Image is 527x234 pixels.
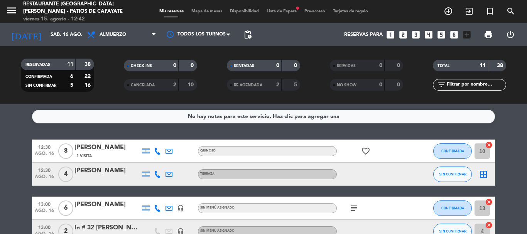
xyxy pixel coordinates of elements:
[441,149,464,153] span: CONFIRMADA
[131,64,152,68] span: CHECK INS
[35,165,54,174] span: 12:30
[301,9,329,13] span: Pre-acceso
[344,32,383,37] span: Reservas para
[479,170,488,179] i: border_all
[84,82,92,88] strong: 16
[499,23,521,46] div: LOG OUT
[58,167,73,182] span: 4
[439,172,466,176] span: SIN CONFIRMAR
[35,208,54,217] span: ago. 16
[70,82,73,88] strong: 5
[226,9,263,13] span: Disponibilidad
[379,82,382,88] strong: 0
[441,206,464,210] span: CONFIRMADA
[433,167,472,182] button: SIN CONFIRMAR
[439,229,466,233] span: SIN CONFIRMAR
[433,200,472,216] button: CONFIRMADA
[379,63,382,68] strong: 0
[74,143,140,153] div: [PERSON_NAME]
[6,5,17,19] button: menu
[23,0,126,15] div: Restaurante [GEOGRAPHIC_DATA][PERSON_NAME] - Patios de Cafayate
[200,149,216,152] span: Quincho
[263,9,301,13] span: Lista de Espera
[35,151,54,160] span: ago. 16
[484,30,493,39] span: print
[76,153,92,159] span: 1 Visita
[100,32,126,37] span: Almuerzo
[6,26,47,43] i: [DATE]
[337,64,356,68] span: SERVIDAS
[398,30,408,40] i: looks_two
[294,63,299,68] strong: 0
[397,82,402,88] strong: 0
[74,200,140,210] div: [PERSON_NAME]
[276,63,279,68] strong: 0
[84,74,92,79] strong: 22
[506,30,515,39] i: power_settings_new
[480,63,486,68] strong: 11
[25,75,52,79] span: CONFIRMADA
[294,82,299,88] strong: 5
[485,221,493,229] i: cancel
[200,229,235,232] span: Sin menú asignado
[155,9,187,13] span: Mis reservas
[188,112,340,121] div: No hay notas para este servicio. Haz clic para agregar una
[329,9,372,13] span: Tarjetas de regalo
[437,80,446,89] i: filter_list
[25,84,56,88] span: SIN CONFIRMAR
[6,5,17,16] i: menu
[485,7,495,16] i: turned_in_not
[131,83,155,87] span: CANCELADA
[424,30,434,40] i: looks_4
[485,198,493,206] i: cancel
[497,63,505,68] strong: 38
[411,30,421,40] i: looks_3
[67,62,73,67] strong: 11
[243,30,252,39] span: pending_actions
[74,223,140,233] div: In # 32 [PERSON_NAME], [PERSON_NAME]
[70,74,73,79] strong: 6
[397,63,402,68] strong: 0
[187,9,226,13] span: Mapa de mesas
[446,81,506,89] input: Filtrar por nombre...
[35,174,54,183] span: ago. 16
[74,166,140,176] div: [PERSON_NAME]
[465,7,474,16] i: exit_to_app
[23,15,126,23] div: viernes 15. agosto - 12:42
[35,222,54,231] span: 13:00
[385,30,395,40] i: looks_one
[462,30,472,40] i: add_box
[84,62,92,67] strong: 38
[506,7,515,16] i: search
[337,83,356,87] span: NO SHOW
[350,204,359,213] i: subject
[191,63,195,68] strong: 0
[234,83,262,87] span: RE AGENDADA
[200,172,215,175] span: Terraza
[449,30,459,40] i: looks_6
[72,30,81,39] i: arrow_drop_down
[25,63,50,67] span: RESERVADAS
[200,206,235,209] span: Sin menú asignado
[187,82,195,88] strong: 10
[295,6,300,10] span: fiber_manual_record
[58,200,73,216] span: 6
[433,143,472,159] button: CONFIRMADA
[177,205,184,212] i: headset_mic
[361,146,370,156] i: favorite_border
[173,82,176,88] strong: 2
[444,7,453,16] i: add_circle_outline
[35,199,54,208] span: 13:00
[485,141,493,149] i: cancel
[234,64,254,68] span: SENTADAS
[276,82,279,88] strong: 2
[35,142,54,151] span: 12:30
[58,143,73,159] span: 8
[436,30,446,40] i: looks_5
[437,64,449,68] span: TOTAL
[173,63,176,68] strong: 0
